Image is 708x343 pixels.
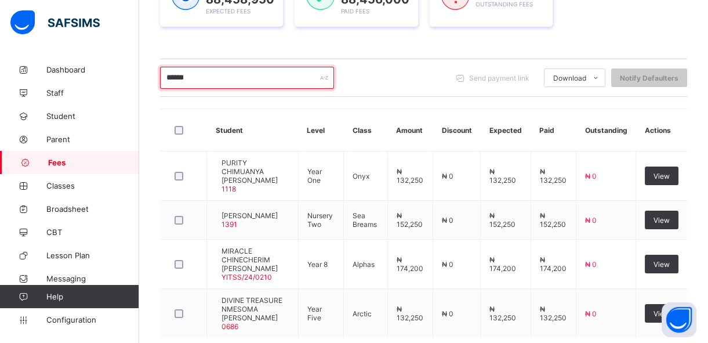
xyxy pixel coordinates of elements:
span: View [653,172,670,180]
span: ₦ 174,200 [540,255,567,273]
th: Expected [481,109,531,151]
span: Dashboard [46,65,139,74]
span: ₦ 0 [442,216,453,225]
span: View [653,309,670,318]
span: Sea Breams [353,211,377,229]
span: ₦ 152,250 [489,211,515,229]
span: View [653,216,670,225]
span: PURITY CHIMUANYA [PERSON_NAME] [222,158,289,185]
span: ₦ 132,250 [489,167,516,185]
span: ₦ 0 [585,172,597,180]
span: Lesson Plan [46,251,139,260]
span: ₦ 0 [442,260,453,269]
span: ₦ 174,200 [489,255,516,273]
span: Fees [48,158,139,167]
span: ₦ 0 [585,216,597,225]
span: [PERSON_NAME] [222,211,278,220]
span: 0686 [222,322,238,331]
th: Actions [636,109,687,151]
span: CBT [46,228,139,237]
th: Paid [531,109,576,151]
span: View [653,260,670,269]
span: ₦ 174,200 [397,255,423,273]
span: ₦ 132,250 [489,305,516,322]
th: Class [344,109,388,151]
span: MIRACLE CHINECHERIM [PERSON_NAME] [222,247,289,273]
span: Send payment link [469,74,529,82]
span: ₦ 152,250 [540,211,566,229]
span: Paid Fees [341,8,369,15]
span: Nursery Two [307,211,333,229]
span: Download [553,74,586,82]
th: Level [298,109,343,151]
span: Help [46,292,139,301]
span: Expected Fees [206,8,250,15]
span: YITSS/24/0210 [222,273,272,281]
th: Discount [433,109,481,151]
span: 1391 [222,220,237,229]
span: Staff [46,88,139,98]
span: Messaging [46,274,139,283]
span: Outstanding Fees [475,1,533,8]
span: Parent [46,135,139,144]
span: 1118 [222,185,236,193]
span: Configuration [46,315,139,324]
th: Outstanding [576,109,636,151]
span: ₦ 132,250 [397,167,423,185]
span: Alphas [353,260,375,269]
span: ₦ 132,250 [540,305,567,322]
span: ₦ 132,250 [397,305,423,322]
span: ₦ 0 [585,309,597,318]
span: Year One [307,167,322,185]
span: Student [46,111,139,121]
th: Student [207,109,299,151]
span: ₦ 0 [442,172,453,180]
span: ₦ 0 [442,309,453,318]
span: ₦ 132,250 [540,167,567,185]
span: Year 8 [307,260,328,269]
th: Amount [387,109,433,151]
span: Classes [46,181,139,190]
span: Broadsheet [46,204,139,214]
span: Onyx [353,172,369,180]
span: Year Five [307,305,322,322]
span: Arctic [353,309,372,318]
img: safsims [10,10,100,35]
span: DIVINE TREASURE NMESOMA [PERSON_NAME] [222,296,289,322]
button: Open asap [662,302,696,337]
span: Notify Defaulters [620,74,678,82]
span: ₦ 0 [585,260,597,269]
span: ₦ 152,250 [397,211,423,229]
